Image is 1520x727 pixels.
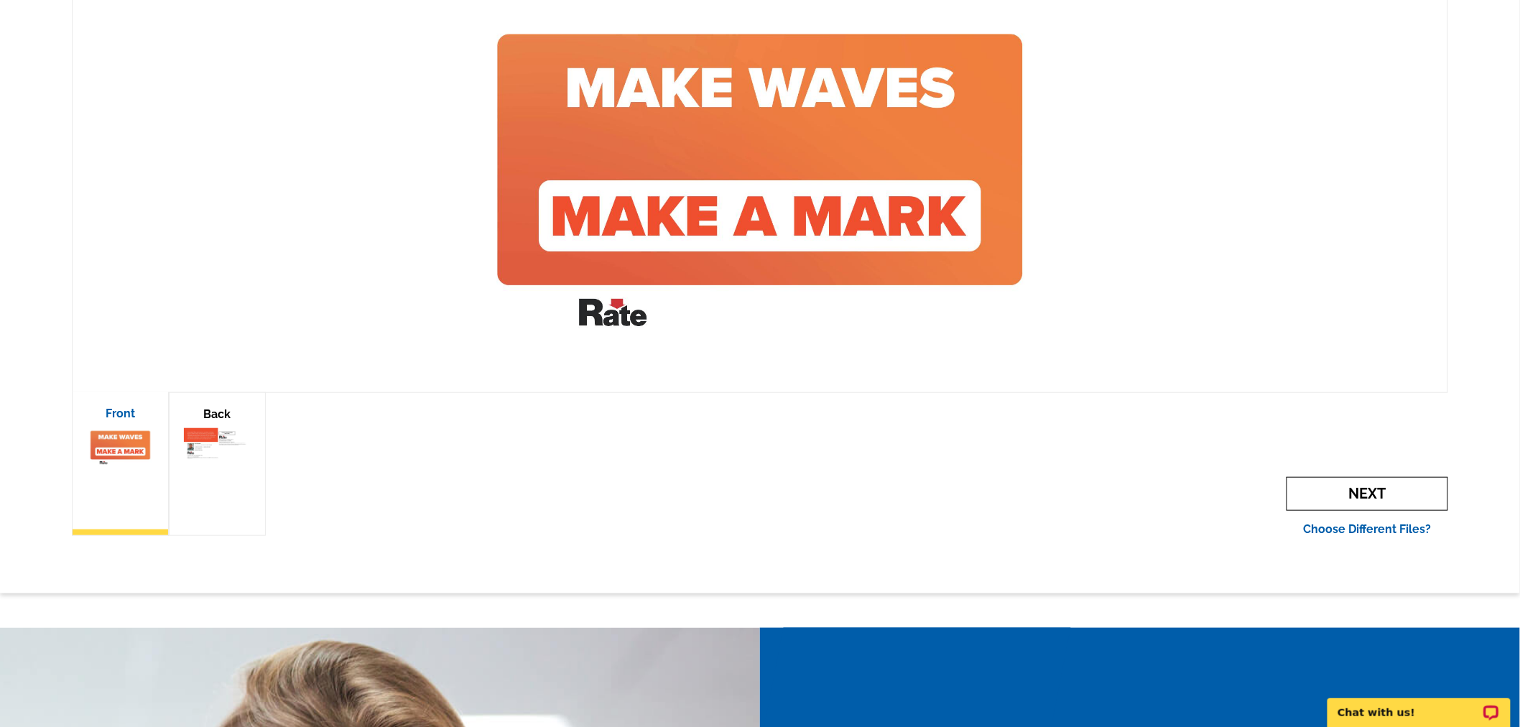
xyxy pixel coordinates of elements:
[1304,522,1432,536] a: Choose Different Files?
[1318,682,1520,727] iframe: LiveChat chat widget
[184,428,251,472] img: small-thumb.jpg
[465,2,1054,389] img: large-thumb.jpg
[87,427,154,471] img: small-thumb.jpg
[1287,477,1448,511] span: Next
[87,407,154,420] p: Front
[184,407,251,421] p: Back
